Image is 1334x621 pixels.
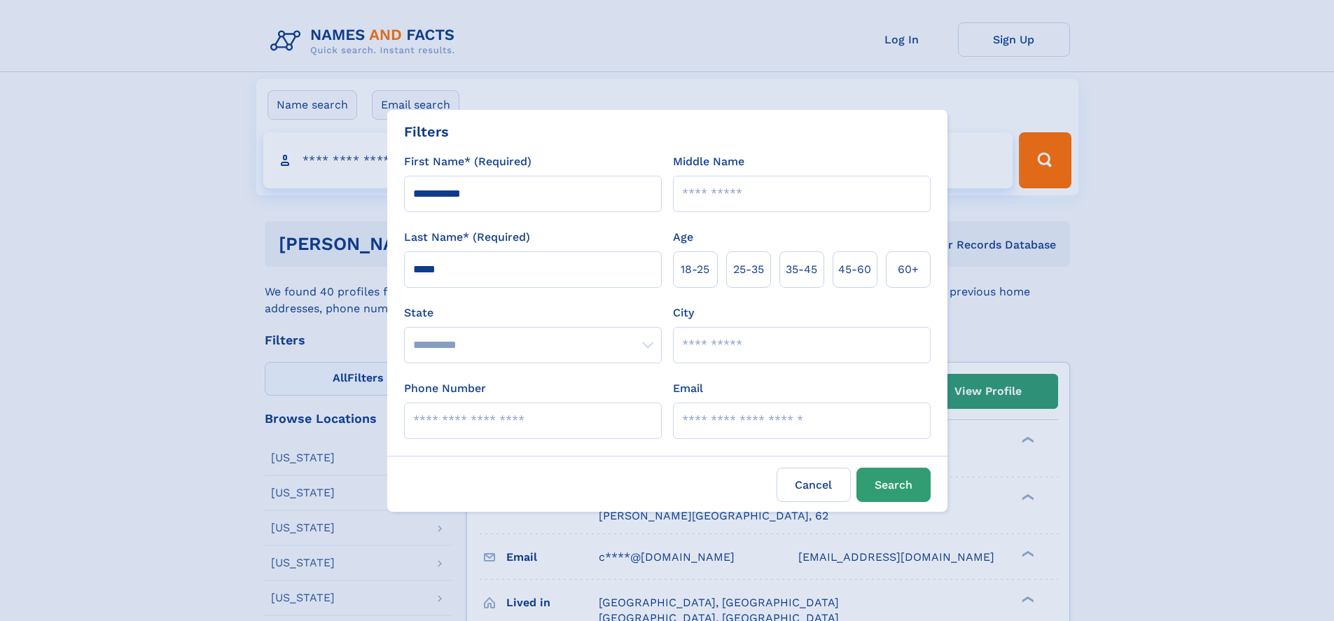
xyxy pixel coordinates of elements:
label: Middle Name [673,153,744,170]
label: City [673,305,694,321]
label: First Name* (Required) [404,153,531,170]
button: Search [856,468,931,502]
label: Last Name* (Required) [404,229,530,246]
label: State [404,305,662,321]
label: Phone Number [404,380,486,397]
span: 18‑25 [681,261,709,278]
span: 35‑45 [786,261,817,278]
span: 60+ [898,261,919,278]
label: Email [673,380,703,397]
label: Cancel [777,468,851,502]
span: 45‑60 [838,261,871,278]
div: Filters [404,121,449,142]
label: Age [673,229,693,246]
span: 25‑35 [733,261,764,278]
